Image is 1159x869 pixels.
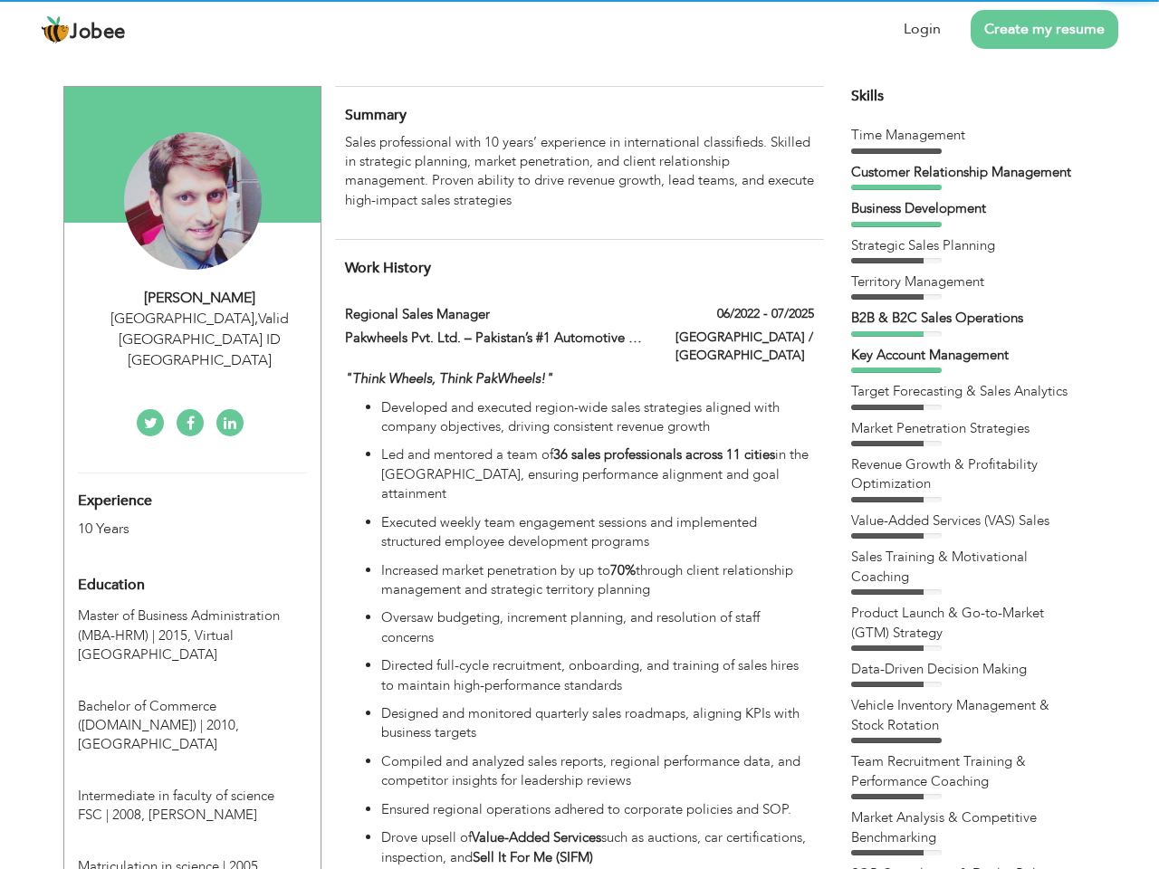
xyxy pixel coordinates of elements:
div: Bachelor of Commerce (B.COM), 2010 [64,670,321,755]
p: Designed and monitored quarterly sales roadmaps, aligning KPIs with business targets [381,704,814,743]
em: "Think Wheels, Think PakWheels!" [345,369,553,387]
p: Sales professional with 10 years’ experience in international classifieds. Skilled in strategic p... [345,133,814,211]
div: Intermediate in faculty of science FSC, 2008 [64,759,321,826]
label: 06/2022 - 07/2025 [717,305,814,323]
div: Time Management [851,126,1078,145]
strong: 36 sales professionals across 11 cities [553,445,775,463]
p: Led and mentored a team of in the [GEOGRAPHIC_DATA], ensuring performance alignment and goal atta... [381,445,814,503]
p: Compiled and analyzed sales reports, regional performance data, and competitor insights for leade... [381,752,814,791]
p: Drove upsell of such as auctions, car certifications, inspection, and [381,828,814,867]
div: Market Penetration Strategies [851,419,1078,438]
div: Team Recruitment Training & Performance Coaching [851,752,1078,791]
span: Master of Business Administration (MBA-HRM), Virtual University of Pakistan, 2015 [78,606,280,644]
div: [PERSON_NAME] [78,288,321,309]
p: Ensured regional operations adhered to corporate policies and SOP. [381,800,814,819]
label: Pakwheels Pvt. Ltd. – Pakistan’s #1 Automotive Platform | [345,329,649,348]
div: 10 Years [78,519,264,540]
p: Developed and executed region-wide sales strategies aligned with company objectives, driving cons... [381,398,814,437]
div: Data-Driven Decision Making [851,660,1078,679]
div: Business Development [851,199,1078,218]
a: Create my resume [971,10,1118,49]
strong: Value-Added Services [472,828,601,846]
div: Market Analysis & Competitive Benchmarking [851,808,1078,847]
span: Summary [345,105,407,125]
span: Virtual [GEOGRAPHIC_DATA] [78,626,234,664]
p: Increased market penetration by up to through client relationship management and strategic territ... [381,561,814,600]
span: , [254,309,258,329]
div: B2B & B2C Sales Operations [851,309,1078,328]
div: Vehicle Inventory Management & Stock Rotation [851,696,1078,735]
div: Target Forecasting & Sales Analytics [851,382,1078,401]
label: [GEOGRAPHIC_DATA] / [GEOGRAPHIC_DATA] [675,329,814,365]
span: Skills [851,86,884,106]
p: Directed full-cycle recruitment, onboarding, and training of sales hires to maintain high-perform... [381,656,814,695]
span: [PERSON_NAME] [148,806,257,824]
div: Strategic Sales Planning [851,236,1078,255]
strong: Sell It For Me (SIFM) [473,848,593,866]
strong: 70% [610,561,636,579]
span: Intermediate in faculty of science FSC, BISE Gujrawala, 2008 [78,787,274,824]
div: Sales Training & Motivational Coaching [851,548,1078,587]
span: [GEOGRAPHIC_DATA] [78,735,217,753]
div: Key Account Management [851,346,1078,365]
a: Login [904,19,941,40]
div: Revenue Growth & Profitability Optimization [851,455,1078,494]
span: Experience [78,493,152,510]
p: Executed weekly team engagement sessions and implemented structured employee development programs [381,513,814,552]
img: jobee.io [41,15,70,44]
div: Customer Relationship Management [851,163,1078,182]
div: Value-Added Services (VAS) Sales [851,511,1078,530]
a: Jobee [41,15,126,44]
div: Territory Management [851,272,1078,291]
span: Education [78,578,145,594]
p: Oversaw budgeting, increment planning, and resolution of staff concerns [381,608,814,647]
img: Irfan Shehzad [124,132,262,270]
div: Master of Business Administration (MBA-HRM), 2015 [64,606,321,664]
label: Regional Sales Manager [345,305,649,324]
span: Bachelor of Commerce (B.COM), University of Punjab, 2010 [78,697,239,734]
div: Product Launch & Go-to-Market (GTM) Strategy [851,604,1078,643]
span: Jobee [70,23,126,43]
div: [GEOGRAPHIC_DATA] Valid [GEOGRAPHIC_DATA] ID [GEOGRAPHIC_DATA] [78,309,321,371]
span: Work History [345,258,431,278]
